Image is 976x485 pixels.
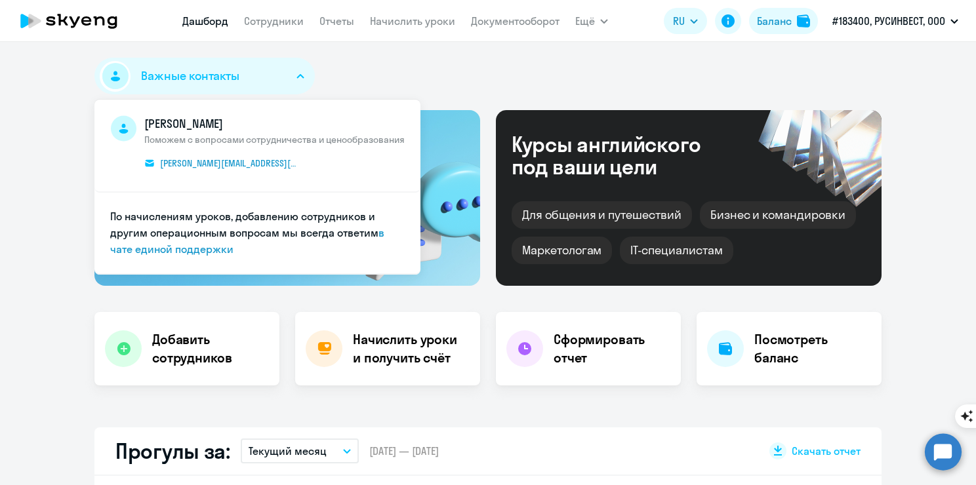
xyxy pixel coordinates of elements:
[160,157,298,169] span: [PERSON_NAME][EMAIL_ADDRESS][DOMAIN_NAME]
[144,156,298,170] a: [PERSON_NAME][EMAIL_ADDRESS][DOMAIN_NAME]
[620,237,733,264] div: IT-специалистам
[244,14,304,28] a: Сотрудники
[115,438,230,464] h2: Прогулы за:
[757,13,792,29] div: Баланс
[749,8,818,34] button: Балансbalance
[575,13,595,29] span: Ещё
[144,115,405,132] span: [PERSON_NAME]
[182,14,228,28] a: Дашборд
[141,68,239,85] span: Важные контакты
[673,13,685,29] span: RU
[575,8,608,34] button: Ещё
[512,237,612,264] div: Маркетологам
[512,201,692,229] div: Для общения и путешествий
[94,58,315,94] button: Важные контакты
[700,201,856,229] div: Бизнес и командировки
[797,14,810,28] img: balance
[353,330,467,367] h4: Начислить уроки и получить счёт
[152,330,269,367] h4: Добавить сотрудников
[144,134,405,145] span: Поможем с вопросами сотрудничества и ценообразования
[512,133,736,178] div: Курсы английского под ваши цели
[319,14,354,28] a: Отчеты
[110,210,378,239] span: По начислениям уроков, добавлению сотрудников и другим операционным вопросам мы всегда ответим
[249,443,327,459] p: Текущий месяц
[369,444,439,458] span: [DATE] — [DATE]
[792,444,861,458] span: Скачать отчет
[241,438,359,463] button: Текущий месяц
[664,8,707,34] button: RU
[832,13,945,29] p: #183400, РУСИНВЕСТ, ООО
[370,14,455,28] a: Начислить уроки
[471,14,559,28] a: Документооборот
[826,5,965,37] button: #183400, РУСИНВЕСТ, ООО
[554,330,670,367] h4: Сформировать отчет
[754,330,871,367] h4: Посмотреть баланс
[110,226,384,256] a: в чате единой поддержки
[94,100,420,275] ul: Важные контакты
